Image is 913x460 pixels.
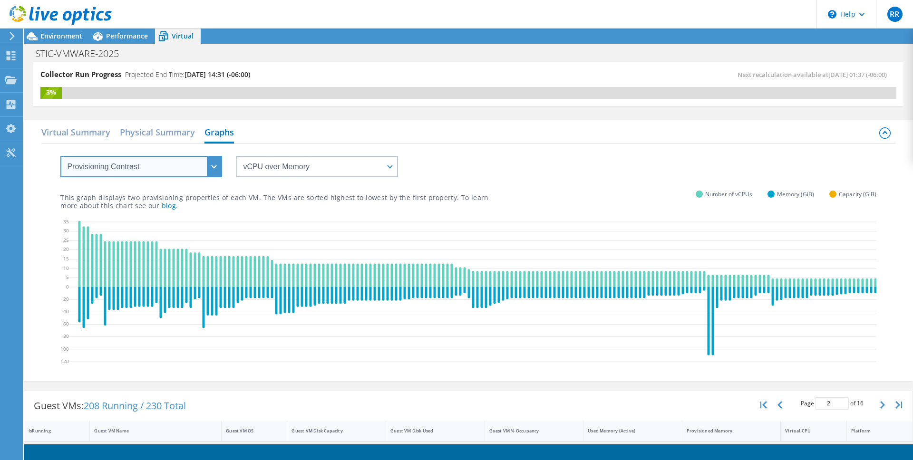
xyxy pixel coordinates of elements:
h1: STIC-VMWARE-2025 [31,48,134,59]
h4: Projected End Time: [125,69,250,80]
text: 5 [66,274,69,280]
div: Provisioned Memory [687,428,765,434]
div: Guest VMs: [24,391,195,421]
a: blog [162,201,176,210]
span: Virtual [172,31,194,40]
span: [DATE] 01:37 (-06:00) [828,70,887,79]
div: Guest VM Name [94,428,205,434]
span: Number of vCPUs [705,189,752,200]
div: Guest VM % Occupancy [489,428,568,434]
input: jump to page [816,397,849,410]
div: Guest VM OS [226,428,271,434]
h2: Graphs [204,123,234,144]
span: [DATE] 14:31 (-06:00) [185,70,250,79]
span: Capacity (GiB) [839,189,876,200]
p: This graph displays two provisioning properties of each VM. The VMs are sorted highest to lowest ... [60,193,488,210]
div: 3% [40,87,62,97]
text: 20 [63,246,69,252]
div: Guest VM Disk Used [390,428,469,434]
text: 120 [60,357,69,364]
span: Memory (GiB) [777,189,814,200]
text: 20 [63,296,69,302]
h2: Virtual Summary [41,123,110,142]
svg: \n [828,10,836,19]
span: Environment [40,31,82,40]
text: 60 [63,320,69,327]
div: Guest VM Disk Capacity [291,428,370,434]
text: 25 [63,236,69,243]
div: IsRunning [29,428,74,434]
text: 0 [66,283,69,289]
text: 30 [63,227,69,234]
h2: Physical Summary [120,123,195,142]
div: Used Memory (Active) [588,428,666,434]
text: 80 [63,333,69,339]
text: 35 [63,218,69,224]
span: 16 [857,399,864,407]
span: Next recalculation available at [738,70,892,79]
span: 208 Running / 230 Total [84,399,186,412]
span: RR [887,7,903,22]
text: 15 [63,255,69,262]
div: Platform [851,428,897,434]
text: 10 [63,264,69,271]
text: 40 [63,308,69,315]
text: 100 [60,345,69,352]
span: Performance [106,31,148,40]
span: Page of [801,397,864,410]
div: Virtual CPU [785,428,830,434]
